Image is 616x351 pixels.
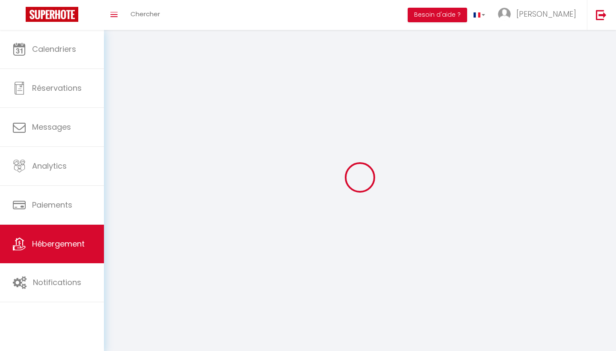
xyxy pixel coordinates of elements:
[32,238,85,249] span: Hébergement
[498,8,511,21] img: ...
[596,9,607,20] img: logout
[26,7,78,22] img: Super Booking
[32,83,82,93] span: Réservations
[32,122,71,132] span: Messages
[408,8,467,22] button: Besoin d'aide ?
[33,277,81,288] span: Notifications
[32,44,76,54] span: Calendriers
[32,161,67,171] span: Analytics
[7,3,33,29] button: Ouvrir le widget de chat LiveChat
[32,199,72,210] span: Paiements
[516,9,576,19] span: [PERSON_NAME]
[130,9,160,18] span: Chercher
